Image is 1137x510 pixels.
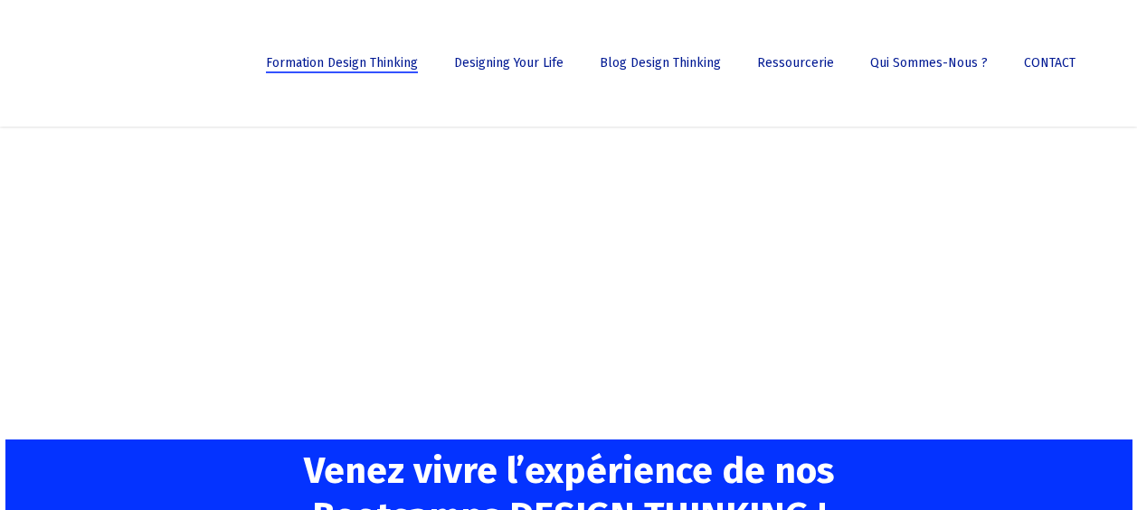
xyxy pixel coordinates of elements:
span: CONTACT [1024,55,1075,71]
span: Formation Design Thinking [266,55,418,71]
span: Blog Design Thinking [600,55,721,71]
a: Blog Design Thinking [591,57,730,70]
a: Designing Your Life [445,57,573,70]
a: CONTACT [1015,57,1085,70]
a: Formation Design Thinking [257,57,427,70]
a: Ressourcerie [748,57,843,70]
a: Qui sommes-nous ? [861,57,997,70]
span: Designing Your Life [454,55,564,71]
span: Qui sommes-nous ? [870,55,988,71]
img: French Future Academy [25,27,216,99]
span: Ressourcerie [757,55,834,71]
